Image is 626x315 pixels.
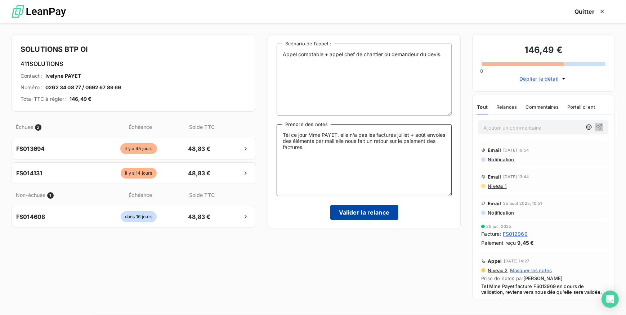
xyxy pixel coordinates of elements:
[120,143,157,154] span: il y a 45 jours
[21,72,43,80] span: Contact :
[602,291,619,308] div: Open Intercom Messenger
[503,148,529,152] span: [DATE] 10:54
[330,205,398,220] button: Valider la relance
[496,104,517,110] span: Relances
[16,144,45,153] span: FS013694
[504,259,529,263] span: [DATE] 14:27
[567,104,595,110] span: Portail client
[21,59,247,68] h6: 411SOLUTIONS
[488,258,502,264] span: Appel
[486,224,511,229] span: 25 juil. 2025
[488,174,501,180] span: Email
[487,183,506,189] span: Niveau 1
[277,44,452,116] textarea: Appel comptable + appel chef de chantier ou demandeur du devis.
[488,147,501,153] span: Email
[21,84,43,91] span: Numéro :
[487,267,507,273] span: Niveau 2
[21,44,247,55] h4: SOLUTIONS BTP OI
[16,169,42,177] span: FS014131
[99,123,182,131] span: Échéance
[70,95,91,103] span: 146,49 €
[481,239,516,247] span: Paiement reçu
[45,84,121,91] span: 0262 34 08 77 / 0692 67 89 69
[45,72,81,80] span: Ivelyne PAYET
[477,104,488,110] span: Tout
[481,275,605,281] span: Prise de notes par
[517,239,534,247] span: 9,45 €
[35,124,41,131] span: 2
[503,230,528,238] span: FS012969
[16,191,46,199] span: Non-échues
[503,201,542,206] span: 25 août 2025, 10:51
[566,4,614,19] button: Quitter
[503,175,529,179] span: [DATE] 13:44
[510,267,552,273] span: Masquer les notes
[277,124,452,196] textarea: Tél ce jour Mme PAYET, elle n'a pas les factures juillet + août envoies des éléments par mail ell...
[487,210,514,216] span: Notification
[487,157,514,162] span: Notification
[16,123,33,131] span: Échues
[480,68,483,74] span: 0
[481,283,605,295] span: Tel Mme Payet facture FS012969 en cours de validation, reviens vers nous dés qu'elle sera validée.
[47,192,54,199] span: 1
[488,201,501,206] span: Email
[21,95,67,103] span: Total TTC à régler :
[183,191,221,199] span: Solde TTC
[519,75,559,82] span: Déplier le détail
[12,2,66,22] img: logo LeanPay
[481,230,501,238] span: Facture :
[121,168,156,179] span: il y a 14 jours
[121,211,157,222] span: dans 16 jours
[180,169,218,177] span: 48,83 €
[481,44,605,58] h3: 146,49 €
[16,212,45,221] span: FS014608
[180,212,218,221] span: 48,83 €
[183,123,221,131] span: Solde TTC
[517,75,569,83] button: Déplier le détail
[523,275,563,281] span: [PERSON_NAME]
[180,144,218,153] span: 48,83 €
[99,191,182,199] span: Échéance
[526,104,559,110] span: Commentaires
